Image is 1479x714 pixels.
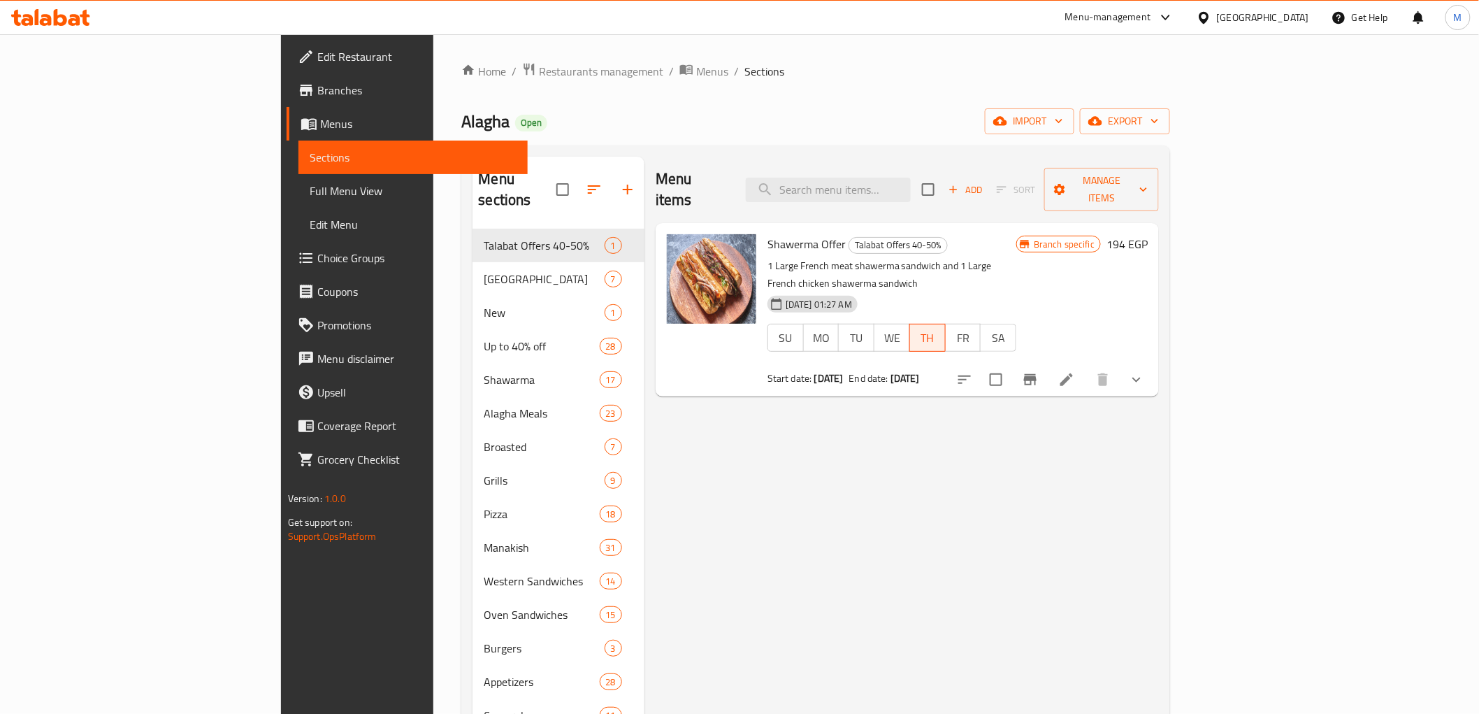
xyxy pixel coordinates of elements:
[515,117,547,129] span: Open
[288,513,352,531] span: Get support on:
[539,63,663,80] span: Restaurants management
[472,363,644,397] div: Shawarma17
[310,216,517,233] span: Edit Menu
[1086,363,1120,397] button: delete
[600,606,622,623] div: items
[611,173,644,206] button: Add section
[484,304,604,321] span: New
[484,573,599,590] span: Western Sandwiches
[696,63,728,80] span: Menus
[522,62,663,80] a: Restaurants management
[605,438,622,455] div: items
[774,328,798,348] span: SU
[945,324,981,352] button: FR
[916,328,940,348] span: TH
[310,149,517,166] span: Sections
[298,141,528,174] a: Sections
[317,317,517,334] span: Promotions
[880,328,904,348] span: WE
[767,369,812,387] span: Start date:
[288,527,377,545] a: Support.OpsPlatform
[461,62,1170,80] nav: breadcrumb
[600,338,622,355] div: items
[849,369,888,387] span: End date:
[287,73,528,107] a: Branches
[472,497,644,531] div: Pizza18
[484,673,599,690] span: Appetizers
[1058,371,1075,388] a: Edit menu item
[803,324,839,352] button: MO
[605,271,622,287] div: items
[472,430,644,464] div: Broasted7
[472,631,644,665] div: Burgers3
[988,179,1044,201] span: Select section first
[484,405,599,422] span: Alagha Meals
[288,490,322,508] span: Version:
[605,237,622,254] div: items
[605,306,621,320] span: 1
[605,441,621,454] span: 7
[484,539,599,556] div: Manakish
[767,234,846,255] span: Shawerma Offer
[484,338,599,355] span: Up to 40% off
[310,183,517,199] span: Full Menu View
[484,606,599,623] div: Oven Sandwiches
[605,472,622,489] div: items
[943,179,988,201] button: Add
[1128,371,1145,388] svg: Show Choices
[744,63,784,80] span: Sections
[948,363,981,397] button: sort-choices
[484,438,604,455] span: Broasted
[317,250,517,266] span: Choice Groups
[317,350,517,367] span: Menu disclaimer
[600,371,622,388] div: items
[472,229,644,262] div: Talabat Offers 40-50%1
[914,175,943,204] span: Select section
[986,328,1011,348] span: SA
[287,342,528,376] a: Menu disclaimer
[656,169,729,210] h2: Menu items
[600,405,622,422] div: items
[946,182,984,198] span: Add
[669,63,674,80] li: /
[472,329,644,363] div: Up to 40% off28
[472,397,644,430] div: Alagha Meals23
[814,369,844,387] b: [DATE]
[287,308,528,342] a: Promotions
[600,573,622,590] div: items
[472,564,644,598] div: Western Sandwiches14
[1028,238,1100,251] span: Branch specific
[679,62,728,80] a: Menus
[605,474,621,487] span: 9
[874,324,910,352] button: WE
[287,443,528,476] a: Grocery Checklist
[287,376,528,409] a: Upsell
[484,371,599,388] div: Shawarma
[472,262,644,296] div: [GEOGRAPHIC_DATA]7
[600,541,621,555] span: 31
[484,271,604,287] span: [GEOGRAPHIC_DATA]
[996,113,1063,130] span: import
[548,175,577,204] span: Select all sections
[317,417,517,434] span: Coverage Report
[667,234,756,324] img: Shawerma Offer
[472,665,644,699] div: Appetizers28
[317,451,517,468] span: Grocery Checklist
[838,324,874,352] button: TU
[472,531,644,564] div: Manakish31
[1080,108,1170,134] button: export
[600,575,621,588] span: 14
[605,642,621,655] span: 3
[600,407,621,420] span: 23
[484,640,604,657] span: Burgers
[600,340,621,353] span: 28
[600,508,621,521] span: 18
[1013,363,1047,397] button: Branch-specific-item
[600,673,622,690] div: items
[605,640,622,657] div: items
